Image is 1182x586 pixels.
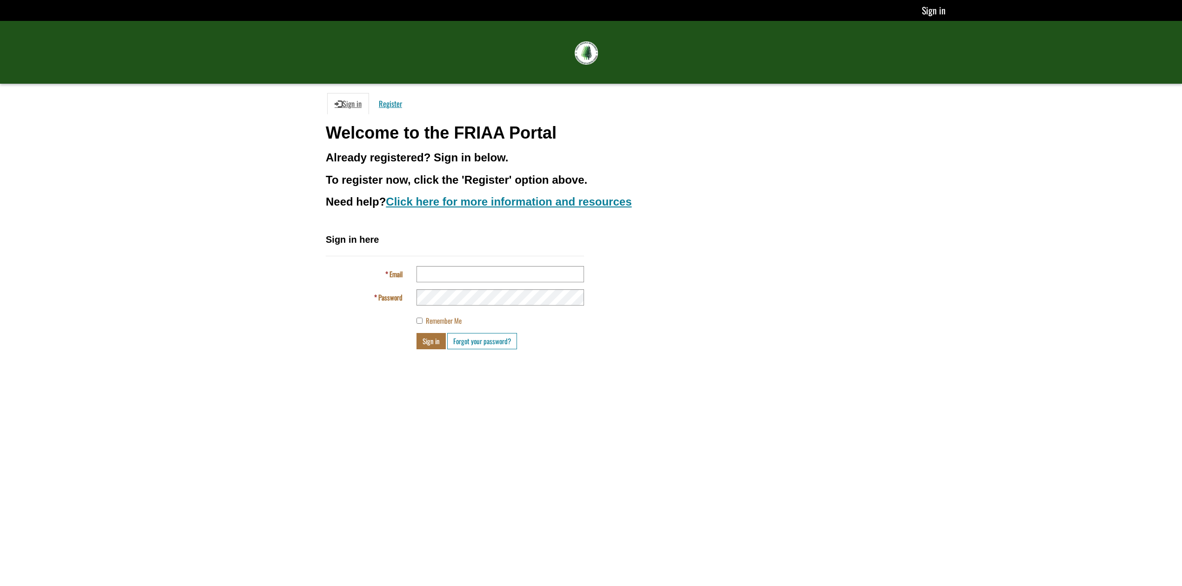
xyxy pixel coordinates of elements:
a: Sign in [922,3,946,17]
input: Remember Me [416,318,423,324]
h3: Need help? [326,196,856,208]
a: Forgot your password? [447,333,517,349]
span: Remember Me [426,315,462,326]
img: FRIAA Submissions Portal [575,41,598,65]
a: Click here for more information and resources [386,195,631,208]
h3: Already registered? Sign in below. [326,152,856,164]
span: Password [378,292,403,302]
h1: Welcome to the FRIAA Portal [326,124,856,142]
a: Sign in [327,93,369,114]
button: Sign in [416,333,446,349]
span: Sign in here [326,234,379,245]
a: Register [371,93,410,114]
h3: To register now, click the 'Register' option above. [326,174,856,186]
span: Email [390,269,403,279]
